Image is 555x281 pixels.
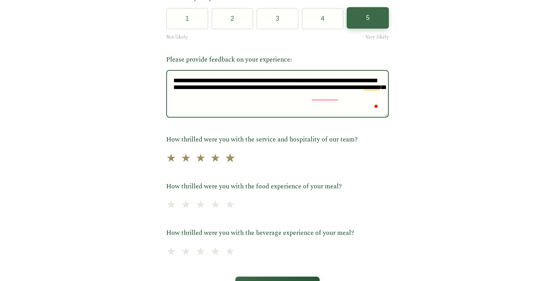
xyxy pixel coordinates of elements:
span: ★ [181,243,191,261]
label: How thrilled were you with the service and hospitality of our team? [166,135,389,145]
span: ★ [196,150,206,168]
span: ★ [225,149,236,168]
label: Please provide feedback on your experience: [166,55,389,65]
textarea: To enrich screen reader interactions, please activate Accessibility in Grammarly extension settings [166,70,389,118]
span: Not likely [166,33,188,41]
label: How thrilled were you with the beverage experience of your meal? [166,228,389,238]
span: Very likely [365,33,389,41]
span: ★ [166,196,176,214]
button: 2 [212,8,254,29]
button: 1 [166,8,208,29]
button: 5 [347,7,389,29]
span: ★ [196,196,206,214]
span: ★ [210,150,220,168]
span: ★ [225,243,235,261]
span: ★ [225,196,235,214]
span: ★ [181,196,191,214]
span: ★ [196,243,206,261]
label: How thrilled were you with the food experience of your meal? [166,182,389,192]
span: ★ [181,150,191,168]
span: ★ [210,196,220,214]
span: ★ [166,243,176,261]
span: ★ [166,150,176,168]
button: 4 [302,8,344,29]
span: ★ [210,243,220,261]
button: 3 [256,8,299,29]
